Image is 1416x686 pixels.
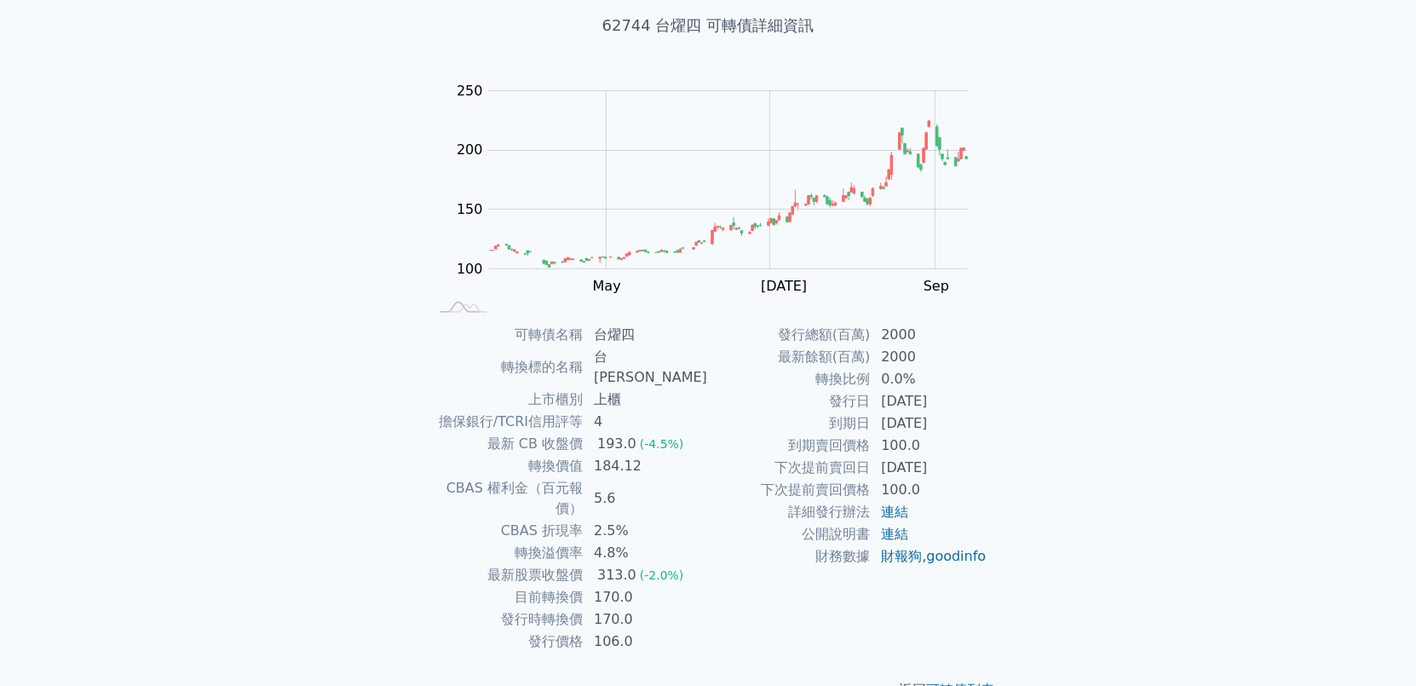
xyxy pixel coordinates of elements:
[457,201,483,217] tspan: 150
[429,586,584,608] td: 目前轉換價
[429,631,584,653] td: 發行價格
[881,504,908,520] a: 連結
[708,412,871,435] td: 到期日
[429,346,584,389] td: 轉換標的名稱
[448,83,993,330] g: Chart
[871,346,987,368] td: 2000
[926,548,986,564] a: goodinfo
[871,545,987,568] td: ,
[871,324,987,346] td: 2000
[708,523,871,545] td: 公開說明書
[593,278,621,294] tspan: May
[429,520,584,542] td: CBAS 折現率
[584,477,708,520] td: 5.6
[871,412,987,435] td: [DATE]
[881,548,922,564] a: 財報狗
[708,390,871,412] td: 發行日
[924,278,949,294] tspan: Sep
[640,437,684,451] span: (-4.5%)
[584,608,708,631] td: 170.0
[584,346,708,389] td: 台[PERSON_NAME]
[871,368,987,390] td: 0.0%
[594,565,640,585] div: 313.0
[708,479,871,501] td: 下次提前賣回價格
[429,433,584,455] td: 最新 CB 收盤價
[708,457,871,479] td: 下次提前賣回日
[708,324,871,346] td: 發行總額(百萬)
[708,501,871,523] td: 詳細發行辦法
[457,83,483,99] tspan: 250
[640,568,684,582] span: (-2.0%)
[584,542,708,564] td: 4.8%
[429,324,584,346] td: 可轉債名稱
[457,141,483,158] tspan: 200
[584,520,708,542] td: 2.5%
[429,455,584,477] td: 轉換價值
[871,479,987,501] td: 100.0
[584,586,708,608] td: 170.0
[429,564,584,586] td: 最新股票收盤價
[408,14,1008,37] h1: 62744 台燿四 可轉債詳細資訊
[871,435,987,457] td: 100.0
[429,542,584,564] td: 轉換溢價率
[429,389,584,411] td: 上市櫃別
[594,434,640,454] div: 193.0
[871,390,987,412] td: [DATE]
[584,411,708,433] td: 4
[708,346,871,368] td: 最新餘額(百萬)
[584,455,708,477] td: 184.12
[761,278,807,294] tspan: [DATE]
[429,608,584,631] td: 發行時轉換價
[584,389,708,411] td: 上櫃
[871,457,987,479] td: [DATE]
[708,368,871,390] td: 轉換比例
[708,435,871,457] td: 到期賣回價格
[584,324,708,346] td: 台燿四
[708,545,871,568] td: 財務數據
[429,477,584,520] td: CBAS 權利金（百元報價）
[881,526,908,542] a: 連結
[457,261,483,277] tspan: 100
[429,411,584,433] td: 擔保銀行/TCRI信用評等
[584,631,708,653] td: 106.0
